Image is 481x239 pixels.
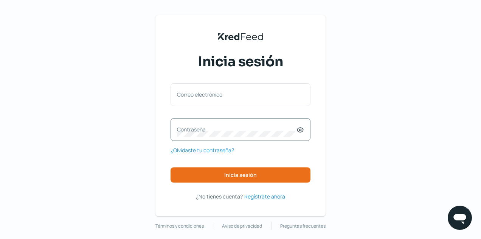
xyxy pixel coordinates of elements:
[171,145,234,155] a: ¿Olvidaste tu contraseña?
[196,193,243,200] span: ¿No tienes cuenta?
[244,192,285,201] a: Regístrate ahora
[177,91,296,98] label: Correo electrónico
[222,222,262,230] a: Aviso de privacidad
[198,52,283,71] span: Inicia sesión
[280,222,326,230] a: Preguntas frecuentes
[452,210,467,225] img: chatIcon
[155,222,204,230] a: Términos y condiciones
[224,172,257,178] span: Inicia sesión
[177,126,296,133] label: Contraseña
[171,167,310,183] button: Inicia sesión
